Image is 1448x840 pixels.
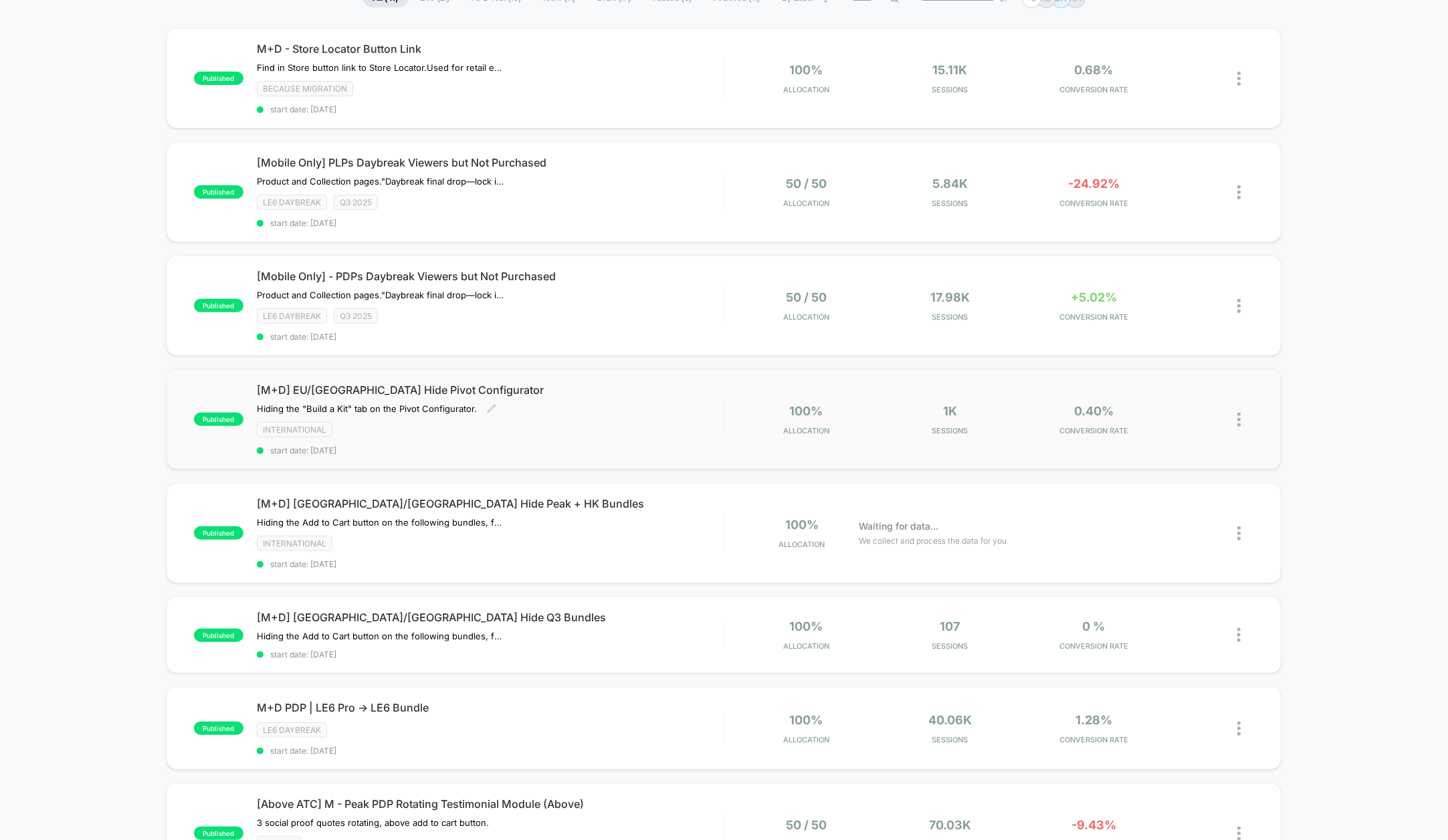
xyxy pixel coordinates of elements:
span: LE6 Daybreak [257,195,327,210]
span: Sessions [882,735,1019,744]
span: CONVERSION RATE [1025,641,1162,651]
span: Allocation [783,85,829,94]
span: LE6 Daybreak [257,722,327,738]
span: Product and Collection pages."Daybreak final drop—lock in yours [DATE]."Showing to:viewed Daybrea... [257,176,505,187]
span: 17.98k [930,290,970,304]
span: Allocation [783,312,829,322]
span: Hiding the Add to Cart button on the following bundles, for EU/[GEOGRAPHIC_DATA]:Peak + Hot Knife... [257,517,505,528]
span: published [194,629,243,642]
span: [Mobile Only] - PDPs Daybreak Viewers but Not Purchased [257,270,724,283]
span: CONVERSION RATE [1025,735,1162,744]
span: start date: [DATE] [257,104,724,114]
span: start date: [DATE] [257,649,724,659]
span: Q3 2025 [334,308,378,324]
span: start date: [DATE] [257,559,724,569]
span: [M+D] [GEOGRAPHIC_DATA]/[GEOGRAPHIC_DATA] Hide Q3 Bundles [257,611,724,624]
span: 50 / 50 [786,290,827,304]
span: start date: [DATE] [257,746,724,756]
span: 40.06k [928,713,972,727]
img: close [1237,413,1241,427]
span: CONVERSION RATE [1025,426,1162,435]
span: published [194,526,243,540]
span: published [194,722,243,735]
span: -24.92% [1068,177,1120,191]
span: Sessions [882,641,1019,651]
span: +5.02% [1071,290,1117,304]
span: 5.84k [932,177,968,191]
span: Hiding the "Build a Kit" tab on the Pivot Configurator. [257,403,477,414]
img: close [1237,72,1241,86]
span: 0.40% [1074,404,1114,418]
span: [M+D] EU/[GEOGRAPHIC_DATA] Hide Pivot Configurator [257,383,724,397]
span: 107 [940,619,960,633]
img: close [1237,185,1241,199]
span: published [194,827,243,840]
span: [Above ATC] M - Peak PDP Rotating Testimonial Module (Above) [257,797,724,811]
span: Hiding the Add to Cart button on the following bundles, for EU/[GEOGRAPHIC_DATA]:Peak Pro 3DXL Se... [257,631,505,641]
span: M+D PDP | LE6 Pro -> LE6 Bundle [257,701,724,714]
span: Allocation [779,540,825,549]
span: Waiting for data... [859,519,939,534]
span: 100% [790,63,823,77]
span: 1k [943,404,957,418]
span: start date: [DATE] [257,332,724,342]
span: 50 / 50 [786,177,827,191]
img: close [1237,722,1241,736]
img: close [1237,526,1241,540]
span: CONVERSION RATE [1025,85,1162,94]
span: Because migration [257,81,353,96]
span: 3 social proof quotes rotating, above add to cart button. [257,817,489,828]
span: -9.43% [1071,818,1116,832]
span: [M+D] [GEOGRAPHIC_DATA]/[GEOGRAPHIC_DATA] Hide Peak + HK Bundles [257,497,724,510]
span: Sessions [882,312,1019,322]
span: Allocation [783,735,829,744]
span: 100% [790,713,823,727]
span: Product and Collection pages."Daybreak final drop—lock in yours [DATE]."Showing to:viewed Daybrea... [257,290,505,300]
span: We collect and process the data for you [859,534,1007,547]
span: Allocation [783,199,829,208]
span: Sessions [882,199,1019,208]
span: Allocation [783,426,829,435]
span: 0 % [1083,619,1106,633]
span: start date: [DATE] [257,445,724,455]
span: CONVERSION RATE [1025,312,1162,322]
span: 70.03k [929,818,971,832]
span: 100% [790,404,823,418]
img: close [1237,299,1241,313]
span: Find in Store button link to Store Locator.Used for retail exclusive and eol products. [257,62,505,73]
span: 15.11k [933,63,968,77]
span: Allocation [783,641,829,651]
span: start date: [DATE] [257,218,724,228]
span: International [257,536,332,551]
span: Sessions [882,85,1019,94]
span: M+D - Store Locator Button Link [257,42,724,56]
span: 0.68% [1075,63,1114,77]
span: published [194,72,243,85]
span: 50 / 50 [786,818,827,832]
span: Sessions [882,426,1019,435]
span: 100% [790,619,823,633]
span: published [194,413,243,426]
span: Q3 2025 [334,195,378,210]
span: LE6 Daybreak [257,308,327,324]
img: close [1237,628,1241,642]
span: 100% [785,518,819,532]
span: published [194,299,243,312]
span: [Mobile Only] PLPs Daybreak Viewers but Not Purchased [257,156,724,169]
span: 1.28% [1075,713,1112,727]
span: CONVERSION RATE [1025,199,1162,208]
span: International [257,422,332,437]
span: published [194,185,243,199]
